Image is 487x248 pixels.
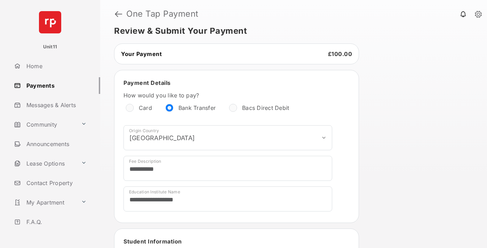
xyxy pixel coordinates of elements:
[11,58,100,74] a: Home
[242,104,289,111] label: Bacs Direct Debit
[328,50,352,57] span: £100.00
[11,116,78,133] a: Community
[11,175,100,191] a: Contact Property
[123,92,332,99] label: How would you like to pay?
[139,104,152,111] label: Card
[11,136,100,152] a: Announcements
[123,79,171,86] span: Payment Details
[11,155,78,172] a: Lease Options
[11,97,100,113] a: Messages & Alerts
[126,10,199,18] strong: One Tap Payment
[39,11,61,33] img: svg+xml;base64,PHN2ZyB4bWxucz0iaHR0cDovL3d3dy53My5vcmcvMjAwMC9zdmciIHdpZHRoPSI2NCIgaGVpZ2h0PSI2NC...
[123,238,182,245] span: Student Information
[11,77,100,94] a: Payments
[121,50,162,57] span: Your Payment
[11,214,100,230] a: F.A.Q.
[11,194,78,211] a: My Apartment
[43,43,57,50] p: Unit11
[178,104,216,111] label: Bank Transfer
[114,27,468,35] h5: Review & Submit Your Payment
